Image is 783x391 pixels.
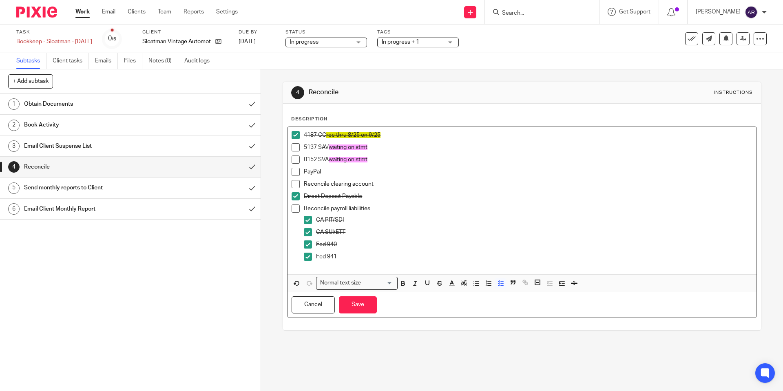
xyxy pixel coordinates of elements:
h1: Book Activity [24,119,165,131]
button: Save [339,296,377,314]
a: Emails [95,53,118,69]
p: Description [291,116,327,122]
label: Client [142,29,228,36]
p: Direct Deposit Payable [304,192,752,200]
input: Search [501,10,575,17]
a: Settings [216,8,238,16]
img: Pixie [16,7,57,18]
span: waiting on stmt [329,157,367,162]
h1: Send monthly reports to Client [24,182,165,194]
label: Task [16,29,92,36]
h1: Email Client Suspense List [24,140,165,152]
a: Clients [128,8,146,16]
a: Client tasks [53,53,89,69]
a: Work [75,8,90,16]
button: + Add subtask [8,74,53,88]
div: 1 [8,98,20,110]
p: 0152 SVA [304,156,752,164]
span: Get Support [619,9,650,15]
div: 4 [291,86,304,99]
input: Search for option [363,279,393,287]
span: In progress [290,39,319,45]
div: Instructions [714,89,753,96]
p: Fed 941 [316,253,752,261]
a: Reports [184,8,204,16]
label: Status [285,29,367,36]
a: Audit logs [184,53,216,69]
div: 4 [8,161,20,173]
span: waiting on stmt [329,144,367,150]
div: 2 [8,120,20,131]
a: Notes (0) [148,53,178,69]
img: svg%3E [745,6,758,19]
a: Team [158,8,171,16]
span: In progress + 1 [382,39,419,45]
button: Cancel [292,296,335,314]
p: Sloatman Vintage Automotive [142,38,211,46]
div: 6 [8,203,20,215]
label: Due by [239,29,275,36]
div: Search for option [316,277,398,289]
span: rec thru 8/25 on 9/25 [326,132,380,138]
p: PayPal [304,168,752,176]
div: 0 [108,34,116,43]
p: CA SUI/ETT [316,228,752,236]
label: Tags [377,29,459,36]
span: [DATE] [239,39,256,44]
div: Bookkeep - Sloatman - August 2025 [16,38,92,46]
div: 3 [8,140,20,152]
a: Email [102,8,115,16]
a: Subtasks [16,53,46,69]
p: 4187 CC [304,131,752,139]
h1: Obtain Documents [24,98,165,110]
small: /6 [112,37,116,41]
p: 5137 SAV [304,143,752,151]
a: Files [124,53,142,69]
p: CA PIT/SDI [316,216,752,224]
div: Bookkeep - Sloatman - [DATE] [16,38,92,46]
span: Normal text size [318,279,363,287]
p: Fed 940 [316,240,752,249]
div: 5 [8,182,20,194]
h1: Reconcile [309,88,540,97]
p: Reconcile clearing account [304,180,752,188]
h1: Reconcile [24,161,165,173]
p: [PERSON_NAME] [696,8,741,16]
p: Reconcile payroll liabilities [304,204,752,213]
h1: Email Client Monthly Report [24,203,165,215]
